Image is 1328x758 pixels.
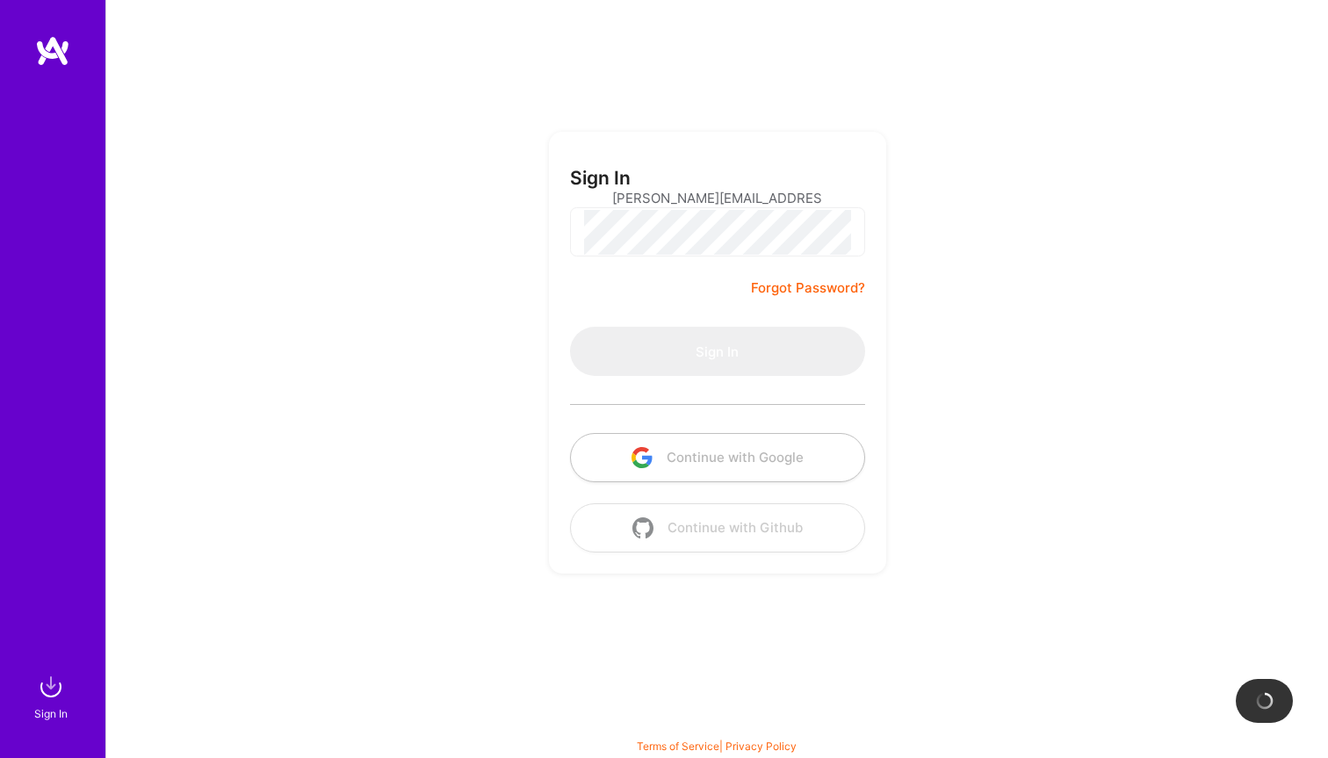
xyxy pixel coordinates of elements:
span: | [637,740,797,753]
img: icon [632,517,653,538]
input: Email... [612,176,823,220]
img: sign in [33,669,69,704]
button: Continue with Google [570,433,865,482]
h3: Sign In [570,167,631,189]
button: Sign In [570,327,865,376]
a: sign inSign In [37,669,69,723]
a: Terms of Service [637,740,719,753]
div: © 2025 ATeams Inc., All rights reserved. [105,705,1328,749]
button: Continue with Github [570,503,865,552]
a: Privacy Policy [725,740,797,753]
img: icon [632,447,653,468]
a: Forgot Password? [751,278,865,299]
img: loading [1255,691,1274,711]
img: logo [35,35,70,67]
div: Sign In [34,704,68,723]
